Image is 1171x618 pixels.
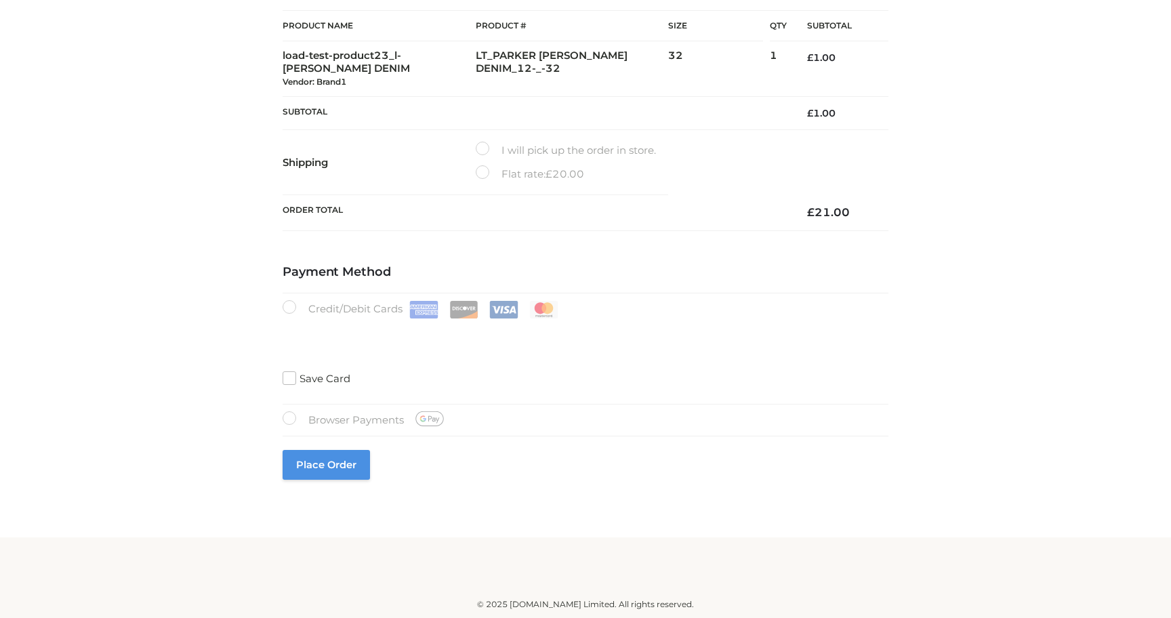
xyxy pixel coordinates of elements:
[136,598,1035,611] div: © 2025 [DOMAIN_NAME] Limited. All rights reserved.
[411,411,449,426] img: Browser Payments
[668,11,763,41] th: Size
[283,411,455,429] label: Browser Payments
[546,167,584,180] bdi: 20.00
[489,301,518,318] img: Visa
[283,129,476,194] th: Shipping
[807,107,836,119] bdi: 1.00
[770,41,787,96] td: 1
[529,301,558,318] img: Mastercard
[300,370,350,388] label: Save Card
[807,205,815,219] span: £
[668,41,770,96] td: 32
[476,10,669,41] th: Product #
[409,301,438,318] img: Amex
[807,52,836,64] bdi: 1.00
[283,265,888,280] h4: Payment Method
[807,107,813,119] span: £
[283,96,787,129] th: Subtotal
[280,316,886,366] iframe: Secure payment input frame
[476,41,669,96] td: LT_PARKER [PERSON_NAME] DENIM_12-_-32
[283,77,346,87] small: Vendor: Brand1
[449,301,478,318] img: Discover
[283,10,476,41] th: Product Name
[770,10,787,41] th: Qty
[476,142,656,159] label: I will pick up the order in store.
[476,165,584,183] label: Flat rate:
[807,52,813,64] span: £
[283,300,560,318] label: Credit/Debit Cards
[787,11,888,41] th: Subtotal
[283,194,787,230] th: Order Total
[283,41,476,96] td: load-test-product23_l-[PERSON_NAME] DENIM
[807,205,850,219] bdi: 21.00
[546,167,552,180] span: £
[283,450,370,480] button: Place order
